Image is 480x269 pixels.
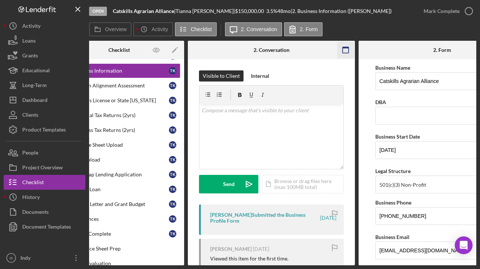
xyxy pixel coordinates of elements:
[455,236,473,254] div: Open Intercom Messenger
[73,142,169,148] div: Balance Sheet Upload
[4,122,85,137] a: Product Templates
[22,33,36,50] div: Loans
[247,70,273,82] button: Internal
[300,26,318,32] label: 2. Form
[22,160,63,177] div: Project Overview
[58,93,180,108] a: Driver's License or State [US_STATE]TK
[266,8,277,14] div: 3.5 %
[22,78,47,94] div: Long-Term
[4,107,85,122] a: Clients
[113,8,174,14] b: Catskills Agrarian Alliance
[73,216,169,222] div: References
[105,26,127,32] label: Overview
[277,8,291,14] div: 48 mo
[169,215,176,223] div: T K
[133,22,173,36] button: Activity
[22,19,40,35] div: Activity
[416,4,476,19] button: Mark Complete
[73,260,180,266] div: MAA Evaluation
[73,186,169,192] div: Bridge Loan
[203,70,240,82] div: Visible to Client
[4,205,85,219] button: Documents
[58,167,180,182] a: FoodCap Lending ApplicationTK
[169,126,176,134] div: T K
[73,172,169,177] div: FoodCap Lending Application
[58,241,180,256] a: Resource Sheet Prep
[169,156,176,163] div: T K
[4,250,85,265] button: IBIndy [PERSON_NAME]
[22,145,38,162] div: People
[4,175,85,190] a: Checklist
[89,22,131,36] button: Overview
[58,182,180,197] a: Bridge LoanTK
[225,22,282,36] button: 2. Conversation
[169,67,176,74] div: T K
[199,70,244,82] button: Visible to Client
[73,157,169,163] div: P&L Upload
[22,48,38,65] div: Grants
[58,78,180,93] a: Mission Alignment AssessmentTK
[73,97,169,103] div: Driver's License or State [US_STATE]
[58,197,180,212] a: Award Letter and Grant BudgetTK
[22,175,44,192] div: Checklist
[22,190,40,206] div: History
[199,175,258,193] button: Send
[58,108,180,123] a: Personal Tax Returns (2yrs)TK
[375,199,411,206] label: Business Phone
[58,152,180,167] a: P&L UploadTK
[223,175,235,193] div: Send
[4,190,85,205] button: History
[22,107,38,124] div: Clients
[169,200,176,208] div: T K
[169,186,176,193] div: T K
[284,22,323,36] button: 2. Form
[4,219,85,234] a: Document Templates
[241,26,277,32] label: 2. Conversation
[169,112,176,119] div: T K
[22,205,49,221] div: Documents
[169,141,176,149] div: T K
[4,160,85,175] button: Project Overview
[175,22,217,36] button: Checklist
[4,78,85,93] button: Long-Term
[291,8,392,14] div: | 2. Business Information ([PERSON_NAME])
[235,8,266,14] div: $150,000.00
[113,8,176,14] div: |
[4,33,85,48] button: Loans
[4,63,85,78] a: Educational
[176,8,235,14] div: Tianna [PERSON_NAME] |
[151,26,168,32] label: Activity
[433,47,451,53] div: 2. Form
[58,212,180,226] a: ReferencesTK
[73,112,169,118] div: Personal Tax Returns (2yrs)
[375,234,409,240] label: Business Email
[58,226,180,241] a: Intake CompleteTK
[4,19,85,33] button: Activity
[58,123,180,137] a: Business Tax Returns (2yrs)TK
[73,68,169,74] div: Business Information
[108,47,130,53] div: Checklist
[9,256,13,260] text: IB
[4,48,85,63] a: Grants
[210,212,319,224] div: [PERSON_NAME] Submitted the Business Profile Form
[73,83,169,89] div: Mission Alignment Assessment
[169,97,176,104] div: T K
[169,230,176,238] div: T K
[379,182,426,188] div: 501(c)(3) Non-Profit
[73,231,169,237] div: Intake Complete
[22,122,66,139] div: Product Templates
[169,82,176,89] div: T K
[4,145,85,160] button: People
[210,246,252,252] div: [PERSON_NAME]
[375,64,410,71] label: Business Name
[58,63,180,78] a: Business InformationTK
[89,7,107,16] div: Open
[4,93,85,107] button: Dashboard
